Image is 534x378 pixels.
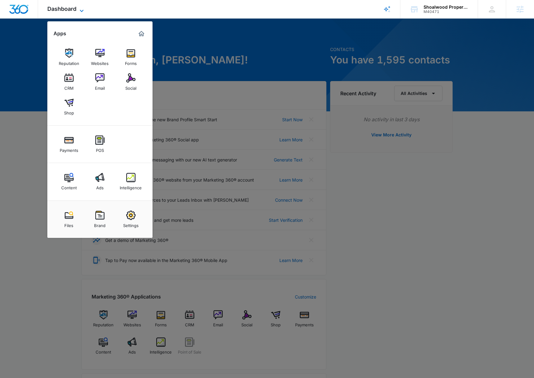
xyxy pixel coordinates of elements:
div: Websites [91,58,109,66]
div: Payments [60,145,78,153]
a: Reputation [57,45,81,69]
div: Social [125,83,136,91]
div: Files [64,220,73,228]
a: POS [88,132,112,156]
a: Websites [88,45,112,69]
a: Brand [88,208,112,231]
a: Ads [88,170,112,193]
div: Content [61,182,77,190]
div: CRM [64,83,74,91]
div: account name [424,5,469,10]
a: Marketing 360® Dashboard [136,29,146,39]
a: Intelligence [119,170,143,193]
div: Brand [94,220,106,228]
a: Shop [57,95,81,118]
div: Reputation [59,58,79,66]
div: Intelligence [120,182,142,190]
a: Content [57,170,81,193]
a: CRM [57,70,81,94]
span: Dashboard [47,6,76,12]
a: Settings [119,208,143,231]
a: Files [57,208,81,231]
a: Social [119,70,143,94]
div: Shop [64,107,74,115]
a: Email [88,70,112,94]
div: Email [95,83,105,91]
div: Forms [125,58,137,66]
div: account id [424,10,469,14]
div: Ads [96,182,104,190]
h2: Apps [54,31,66,37]
div: POS [96,145,104,153]
a: Payments [57,132,81,156]
div: Settings [123,220,139,228]
a: Forms [119,45,143,69]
